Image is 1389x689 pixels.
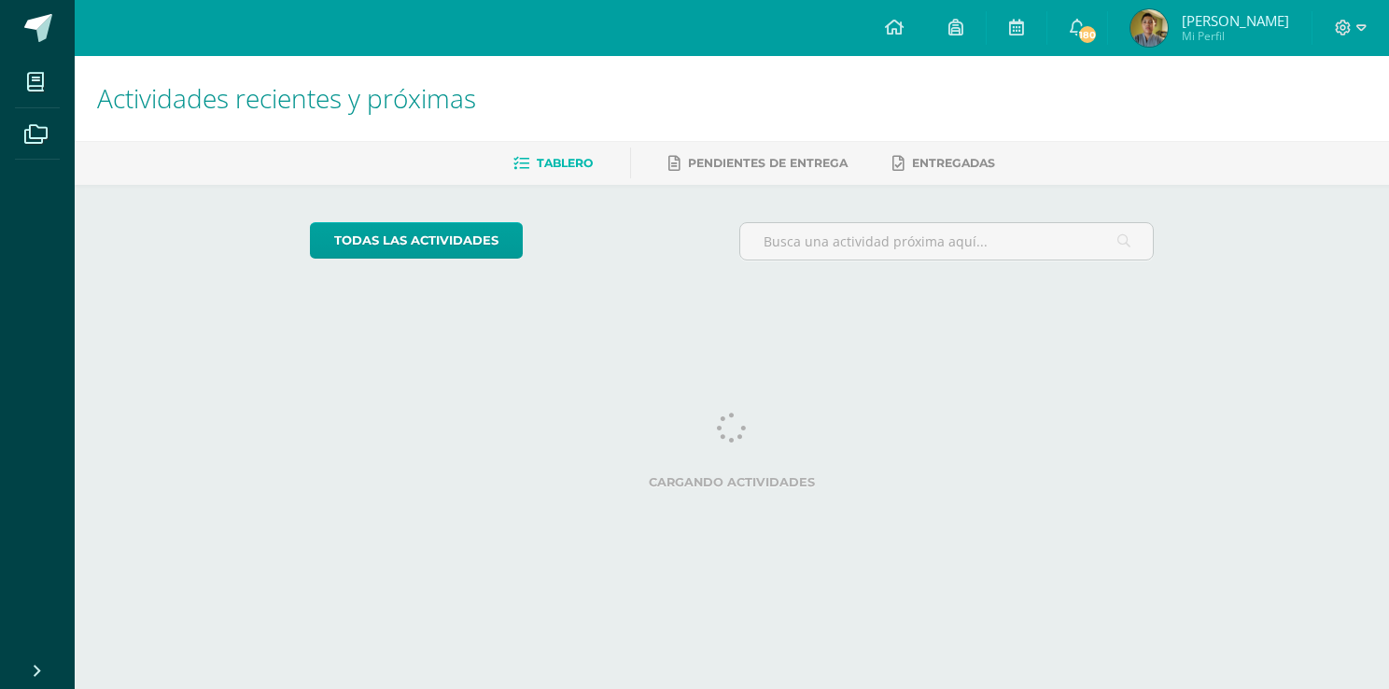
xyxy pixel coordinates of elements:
[513,148,593,178] a: Tablero
[1182,28,1289,44] span: Mi Perfil
[668,148,848,178] a: Pendientes de entrega
[1077,24,1098,45] span: 180
[892,148,995,178] a: Entregadas
[688,156,848,170] span: Pendientes de entrega
[97,80,476,116] span: Actividades recientes y próximas
[310,222,523,259] a: todas las Actividades
[912,156,995,170] span: Entregadas
[310,475,1155,489] label: Cargando actividades
[537,156,593,170] span: Tablero
[740,223,1154,260] input: Busca una actividad próxima aquí...
[1182,11,1289,30] span: [PERSON_NAME]
[1130,9,1168,47] img: fd89d3b03efba3398863a3cb124790df.png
